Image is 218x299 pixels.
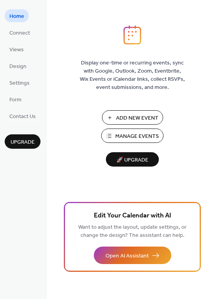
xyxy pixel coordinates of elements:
[5,110,40,122] a: Contact Us
[9,12,24,21] span: Home
[5,9,29,22] a: Home
[9,29,30,37] span: Connect
[101,129,163,143] button: Manage Events
[78,222,186,241] span: Want to adjust the layout, update settings, or change the design? The assistant can help.
[102,110,163,125] button: Add New Event
[9,63,26,71] span: Design
[80,59,185,92] span: Display one-time or recurring events, sync with Google, Outlook, Zoom, Eventbrite, Wix Events or ...
[9,46,24,54] span: Views
[5,134,40,149] button: Upgrade
[5,93,26,106] a: Form
[115,132,159,141] span: Manage Events
[5,76,34,89] a: Settings
[105,252,149,260] span: Open AI Assistant
[5,26,35,39] a: Connect
[5,59,31,72] a: Design
[106,152,159,167] button: 🚀 Upgrade
[9,96,21,104] span: Form
[11,138,35,146] span: Upgrade
[94,247,171,264] button: Open AI Assistant
[94,210,171,221] span: Edit Your Calendar with AI
[9,113,36,121] span: Contact Us
[123,25,141,45] img: logo_icon.svg
[9,79,30,87] span: Settings
[111,155,154,165] span: 🚀 Upgrade
[116,114,158,122] span: Add New Event
[5,43,28,56] a: Views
